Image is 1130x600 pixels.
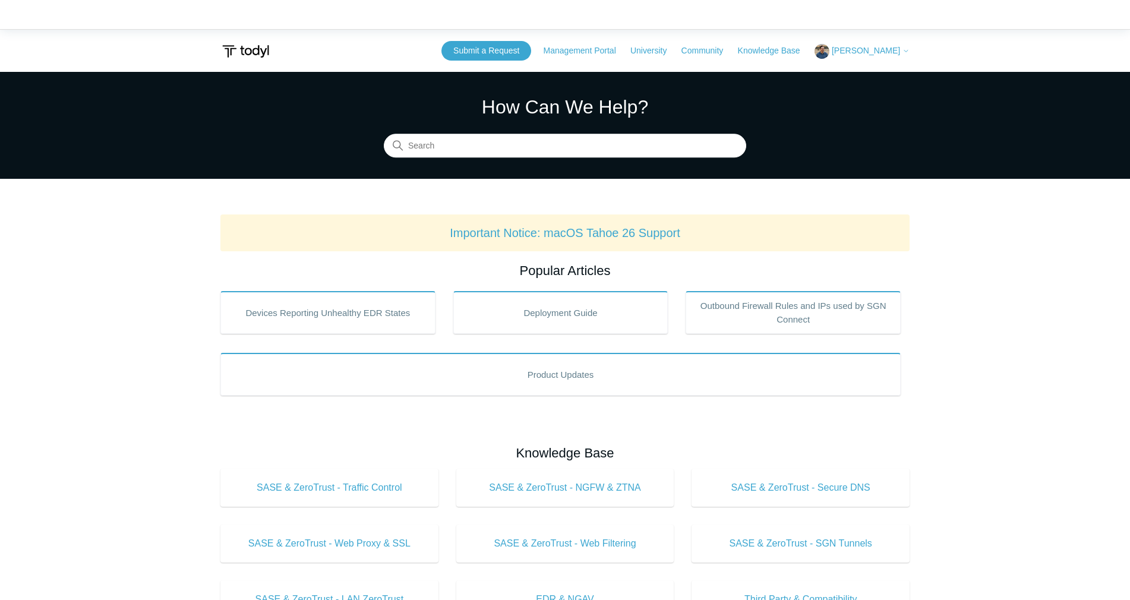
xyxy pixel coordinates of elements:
[220,525,438,563] a: SASE & ZeroTrust - Web Proxy & SSL
[709,481,892,495] span: SASE & ZeroTrust - Secure DNS
[815,44,910,59] button: [PERSON_NAME]
[238,536,421,551] span: SASE & ZeroTrust - Web Proxy & SSL
[738,45,812,57] a: Knowledge Base
[832,46,900,55] span: [PERSON_NAME]
[456,525,674,563] a: SASE & ZeroTrust - Web Filtering
[441,41,531,61] a: Submit a Request
[220,443,910,463] h2: Knowledge Base
[474,481,656,495] span: SASE & ZeroTrust - NGFW & ZTNA
[692,525,910,563] a: SASE & ZeroTrust - SGN Tunnels
[692,469,910,507] a: SASE & ZeroTrust - Secure DNS
[220,353,901,396] a: Product Updates
[220,261,910,280] h2: Popular Articles
[681,45,736,57] a: Community
[450,226,680,239] a: Important Notice: macOS Tahoe 26 Support
[220,469,438,507] a: SASE & ZeroTrust - Traffic Control
[238,481,421,495] span: SASE & ZeroTrust - Traffic Control
[544,45,628,57] a: Management Portal
[453,291,668,334] a: Deployment Guide
[686,291,901,334] a: Outbound Firewall Rules and IPs used by SGN Connect
[630,45,678,57] a: University
[384,134,746,158] input: Search
[456,469,674,507] a: SASE & ZeroTrust - NGFW & ZTNA
[220,291,435,334] a: Devices Reporting Unhealthy EDR States
[384,93,746,121] h1: How Can We Help?
[709,536,892,551] span: SASE & ZeroTrust - SGN Tunnels
[474,536,656,551] span: SASE & ZeroTrust - Web Filtering
[220,40,271,62] img: Todyl Support Center Help Center home page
